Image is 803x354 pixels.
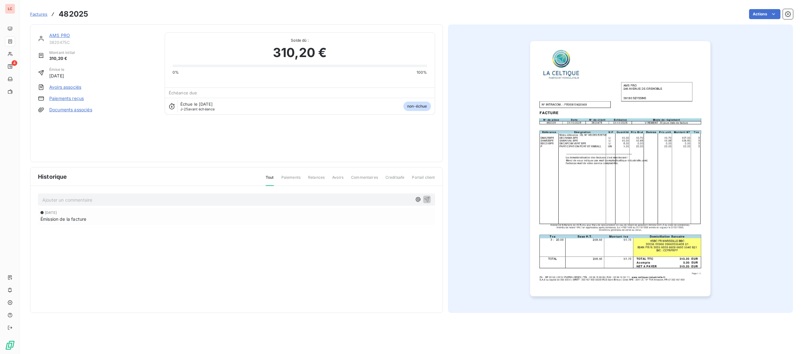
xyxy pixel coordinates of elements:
span: 100% [417,70,427,75]
span: Historique [38,172,67,181]
span: Relances [308,175,325,185]
span: 310,20 € [49,55,75,62]
span: Émise le [49,67,64,72]
span: 3820475C [49,40,157,45]
a: Factures [30,11,47,17]
a: Paiements reçus [49,95,84,102]
span: 0% [173,70,179,75]
span: Avoirs [332,175,343,185]
span: 310,20 € [273,43,327,62]
span: Factures [30,12,47,17]
span: [DATE] [45,211,57,214]
a: AMS PRO [49,33,70,38]
span: Échéance due [169,90,197,95]
span: Montant initial [49,50,75,55]
span: Creditsafe [386,175,405,185]
span: Tout [266,175,274,186]
a: Avoirs associés [49,84,81,90]
span: Émission de la facture [40,216,86,222]
span: 4 [12,60,17,66]
h3: 482025 [59,8,88,20]
span: Échue le [DATE] [180,102,213,107]
span: non-échue [403,102,431,111]
img: Logo LeanPay [5,340,15,350]
span: Solde dû : [173,38,427,43]
span: J-25 [180,107,189,111]
button: Actions [749,9,780,19]
a: Documents associés [49,107,92,113]
iframe: Intercom live chat [782,333,797,348]
div: LC [5,4,15,14]
span: Portail client [412,175,435,185]
img: invoice_thumbnail [530,41,710,296]
span: avant échéance [180,107,215,111]
span: Paiements [281,175,300,185]
span: Commentaires [351,175,378,185]
span: [DATE] [49,72,64,79]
